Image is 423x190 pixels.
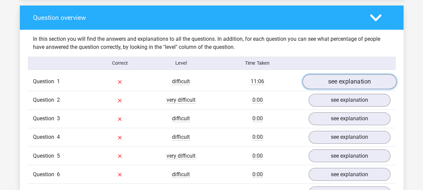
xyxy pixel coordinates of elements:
[33,152,57,160] span: Question
[167,97,196,103] span: very difficult
[33,170,57,178] span: Question
[172,115,190,122] span: difficult
[33,77,57,86] span: Question
[251,78,264,85] span: 11:06
[28,35,395,51] div: In this section you will find the answers and explanations to all the questions. In addition, for...
[309,112,390,125] a: see explanation
[167,152,196,159] span: very difficult
[211,60,303,67] div: Time Taken
[252,171,263,178] span: 0:00
[57,152,60,159] span: 5
[33,133,57,141] span: Question
[172,78,190,85] span: difficult
[309,94,390,106] a: see explanation
[33,115,57,123] span: Question
[302,74,396,89] a: see explanation
[57,78,60,85] span: 1
[172,134,190,140] span: difficult
[57,97,60,103] span: 2
[309,149,390,162] a: see explanation
[57,171,60,177] span: 6
[309,131,390,144] a: see explanation
[252,97,263,103] span: 0:00
[150,60,212,67] div: Level
[252,152,263,159] span: 0:00
[33,14,360,22] h4: Question overview
[33,96,57,104] span: Question
[309,168,390,181] a: see explanation
[252,134,263,140] span: 0:00
[172,171,190,178] span: difficult
[57,134,60,140] span: 4
[57,115,60,122] span: 3
[89,60,150,67] div: Correct
[252,115,263,122] span: 0:00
